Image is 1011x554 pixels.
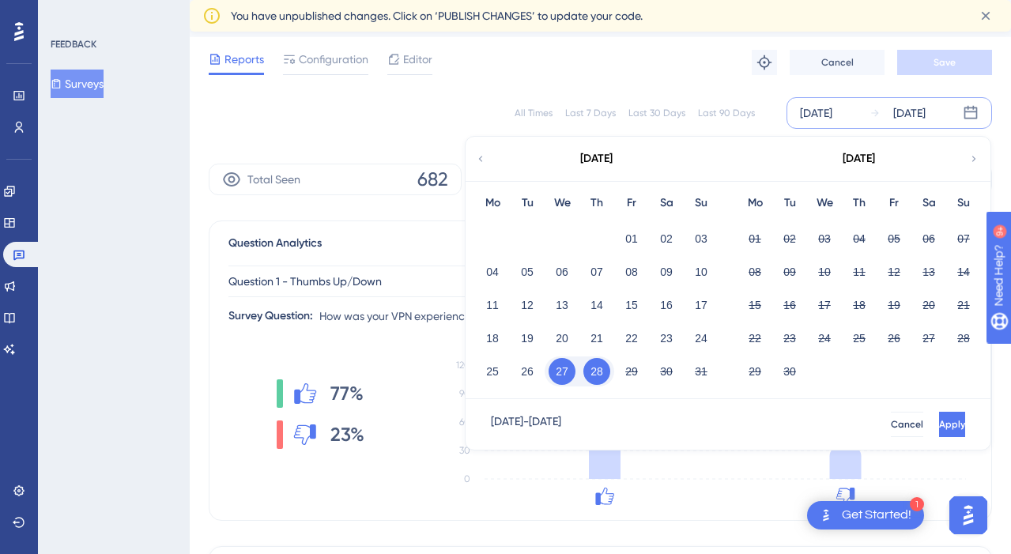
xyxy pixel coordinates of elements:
button: 11 [846,258,873,285]
div: Last 7 Days [565,107,616,119]
button: 14 [583,292,610,318]
button: 21 [950,292,977,318]
button: 31 [688,358,715,385]
button: 01 [741,225,768,252]
div: Sa [649,194,684,213]
div: Mo [738,194,772,213]
button: 17 [811,292,838,318]
span: Need Help? [37,4,99,23]
span: 682 [417,167,448,192]
button: 23 [776,325,803,352]
button: 28 [950,325,977,352]
button: 30 [653,358,680,385]
div: [DATE] [580,149,613,168]
button: 16 [653,292,680,318]
button: 29 [618,358,645,385]
button: 06 [549,258,575,285]
button: 18 [846,292,873,318]
div: Su [946,194,981,213]
button: 12 [881,258,907,285]
div: Open Get Started! checklist, remaining modules: 1 [807,501,924,530]
div: Fr [877,194,911,213]
tspan: 30 [459,445,470,456]
div: Th [579,194,614,213]
button: 07 [950,225,977,252]
div: Last 90 Days [698,107,755,119]
button: 04 [479,258,506,285]
button: 08 [618,258,645,285]
button: 27 [549,358,575,385]
button: 30 [776,358,803,385]
div: Tu [772,194,807,213]
div: [DATE] - [DATE] [491,412,561,437]
div: Tu [510,194,545,213]
button: 02 [776,225,803,252]
button: 24 [688,325,715,352]
button: 13 [915,258,942,285]
span: Save [934,56,956,69]
div: Fr [614,194,649,213]
div: Get Started! [842,507,911,524]
button: Save [897,50,992,75]
button: 17 [688,292,715,318]
button: 18 [479,325,506,352]
button: 14 [950,258,977,285]
div: Mo [475,194,510,213]
button: Surveys [51,70,104,98]
span: Cancel [891,418,923,431]
button: 10 [811,258,838,285]
span: Cancel [821,56,854,69]
div: We [807,194,842,213]
tspan: 90 [459,388,470,399]
button: 19 [514,325,541,352]
button: 12 [514,292,541,318]
span: You have unpublished changes. Click on ‘PUBLISH CHANGES’ to update your code. [231,6,643,25]
button: Question 1 - Thumbs Up/Down [228,266,545,297]
button: 22 [741,325,768,352]
button: 08 [741,258,768,285]
button: 09 [776,258,803,285]
button: 05 [881,225,907,252]
span: Total Seen [247,170,300,189]
button: 26 [881,325,907,352]
div: [DATE] [893,104,926,122]
button: 03 [811,225,838,252]
button: Cancel [790,50,885,75]
button: 03 [688,225,715,252]
span: How was your VPN experience? [319,307,477,326]
button: 20 [549,325,575,352]
button: 21 [583,325,610,352]
button: 02 [653,225,680,252]
button: 25 [846,325,873,352]
span: 23% [330,422,364,447]
button: 04 [846,225,873,252]
div: 1 [910,497,924,511]
div: [DATE] [843,149,875,168]
button: 28 [583,358,610,385]
div: Sa [911,194,946,213]
button: 11 [479,292,506,318]
tspan: 60 [459,416,470,428]
div: Last 30 Days [628,107,685,119]
button: Apply [939,412,965,437]
button: 23 [653,325,680,352]
button: 05 [514,258,541,285]
button: 16 [776,292,803,318]
button: 29 [741,358,768,385]
tspan: 0 [464,473,470,484]
div: Th [842,194,877,213]
div: Su [684,194,719,213]
span: Configuration [299,50,368,69]
button: 24 [811,325,838,352]
span: 77% [330,381,364,406]
button: 15 [618,292,645,318]
span: Reports [224,50,264,69]
div: [DATE] [800,104,832,122]
div: FEEDBACK [51,38,96,51]
div: All Times [515,107,553,119]
button: 27 [915,325,942,352]
div: Survey Question: [228,307,313,326]
button: 20 [915,292,942,318]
